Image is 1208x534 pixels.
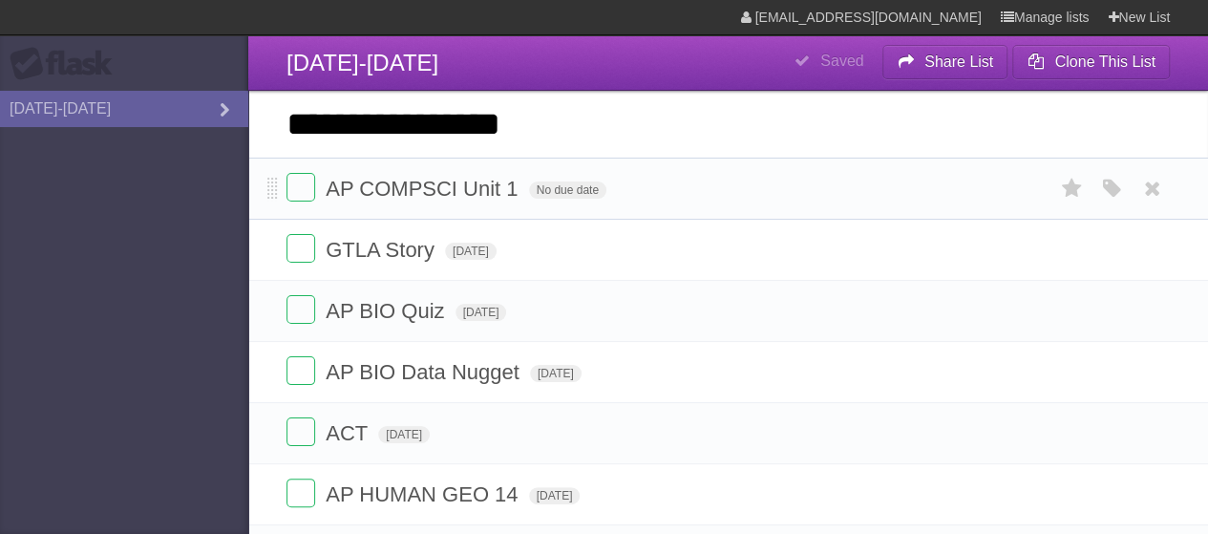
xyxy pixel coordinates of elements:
[924,53,993,70] b: Share List
[882,45,1008,79] button: Share List
[529,182,606,199] span: No due date
[378,426,430,443] span: [DATE]
[286,50,438,75] span: [DATE]-[DATE]
[326,238,439,262] span: GTLA Story
[820,53,863,69] b: Saved
[1012,45,1170,79] button: Clone This List
[10,47,124,81] div: Flask
[456,304,507,321] span: [DATE]
[529,487,581,504] span: [DATE]
[286,479,315,507] label: Done
[326,299,449,323] span: AP BIO Quiz
[1054,53,1155,70] b: Clone This List
[326,360,524,384] span: AP BIO Data Nugget
[286,417,315,446] label: Done
[445,243,497,260] span: [DATE]
[1053,173,1090,204] label: Star task
[326,177,522,201] span: AP COMPSCI Unit 1
[286,295,315,324] label: Done
[286,234,315,263] label: Done
[326,482,522,506] span: AP HUMAN GEO 14
[530,365,582,382] span: [DATE]
[286,173,315,202] label: Done
[286,356,315,385] label: Done
[326,421,372,445] span: ACT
